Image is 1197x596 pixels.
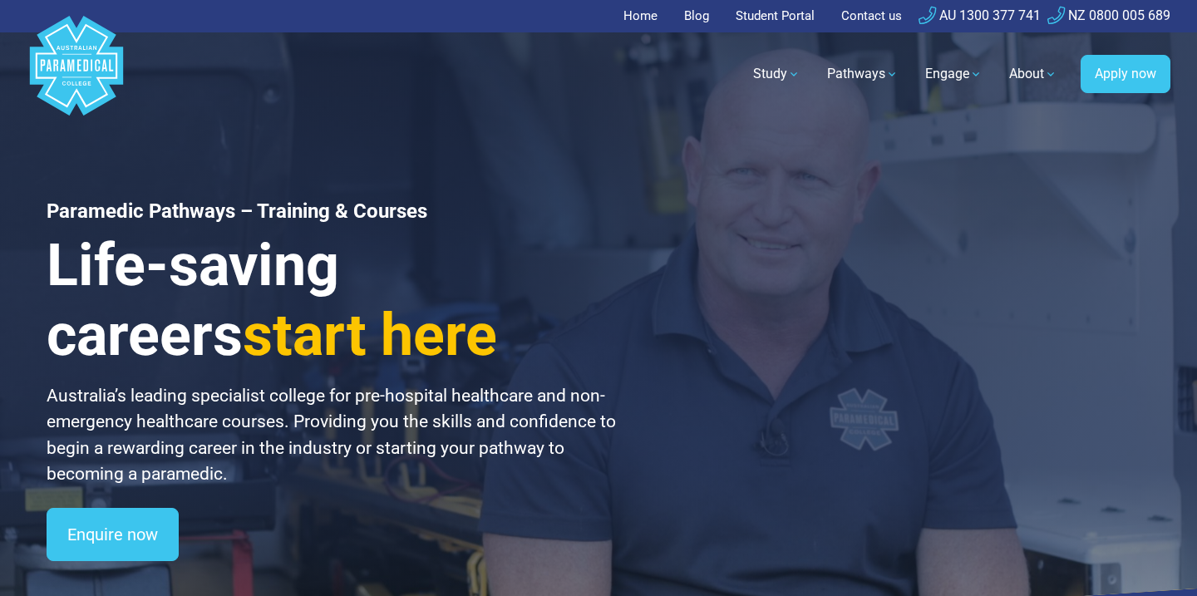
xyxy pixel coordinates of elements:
h1: Paramedic Pathways – Training & Courses [47,199,618,224]
span: start here [243,301,497,369]
a: Apply now [1081,55,1170,93]
a: Australian Paramedical College [27,32,126,116]
a: Engage [915,51,993,97]
a: Study [743,51,810,97]
a: NZ 0800 005 689 [1047,7,1170,23]
p: Australia’s leading specialist college for pre-hospital healthcare and non-emergency healthcare c... [47,383,618,488]
a: AU 1300 377 741 [919,7,1041,23]
a: Enquire now [47,508,179,561]
a: About [999,51,1067,97]
a: Pathways [817,51,909,97]
h3: Life-saving careers [47,230,618,370]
